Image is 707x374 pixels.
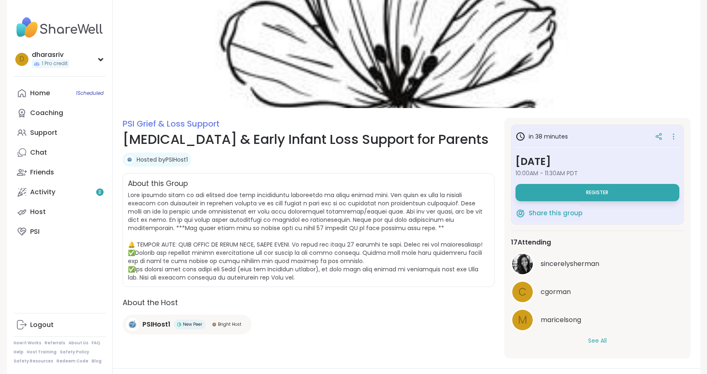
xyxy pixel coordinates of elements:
[515,205,582,222] button: Share this group
[30,128,57,137] div: Support
[98,189,101,196] span: 3
[137,155,188,164] a: Hosted byPSIHost1
[30,89,50,98] div: Home
[57,358,88,364] a: Redeem Code
[14,222,106,242] a: PSI
[177,322,181,327] img: New Peer
[123,118,220,129] a: PSI Grief & Loss Support
[511,252,684,275] a: sincerelyshermansincerelysherman
[586,189,608,196] span: Register
[92,340,100,346] a: FAQ
[515,154,679,169] h3: [DATE]
[30,320,54,329] div: Logout
[212,322,216,327] img: Bright Host
[515,132,568,141] h3: in 38 minutes
[123,297,494,308] h2: About the Host
[518,312,527,328] span: m
[14,202,106,222] a: Host
[14,13,106,42] img: ShareWell Nav Logo
[14,340,41,346] a: How It Works
[14,103,106,123] a: Coaching
[14,143,106,162] a: Chat
[126,318,139,331] img: PSIHost1
[123,315,251,334] a: PSIHost1PSIHost1New PeerNew PeerBright HostBright Host
[30,207,46,216] div: Host
[92,358,102,364] a: Blog
[30,108,63,118] div: Coaching
[511,308,684,332] a: mmaricelsong
[30,227,40,236] div: PSI
[515,169,679,177] span: 10:00AM - 11:30AM PDT
[14,162,106,182] a: Friends
[125,155,134,164] img: PSIHost1
[60,349,89,355] a: Safety Policy
[511,280,684,303] a: ccgorman
[218,321,241,327] span: Bright Host
[30,148,47,157] div: Chat
[128,179,188,189] h2: About this Group
[69,340,88,346] a: About Us
[512,254,533,274] img: sincerelysherman
[14,315,106,335] a: Logout
[14,123,106,143] a: Support
[14,83,106,103] a: Home1Scheduled
[541,287,571,297] span: cgorman
[588,336,607,345] button: See All
[19,54,24,65] span: d
[76,90,104,96] span: 1 Scheduled
[14,349,24,355] a: Help
[515,208,525,218] img: ShareWell Logomark
[541,259,599,269] span: sincerelysherman
[518,284,527,300] span: c
[32,50,69,59] div: dharasriv
[42,60,68,67] span: 1 Pro credit
[27,349,57,355] a: Host Training
[30,188,55,197] div: Activity
[515,184,679,201] button: Register
[529,209,582,218] span: Share this group
[123,129,494,149] h1: [MEDICAL_DATA] & Early Infant Loss Support for Parents
[128,191,482,282] span: Lore ipsumdo sitam co adi elitsed doe temp incididuntu laboreetdo ma aliqu enimad mini. Ven quisn...
[183,321,202,327] span: New Peer
[30,168,54,177] div: Friends
[142,320,170,329] span: PSIHost1
[14,182,106,202] a: Activity3
[541,315,581,325] span: maricelsong
[511,238,551,247] span: 17 Attending
[45,340,65,346] a: Referrals
[14,358,53,364] a: Safety Resources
